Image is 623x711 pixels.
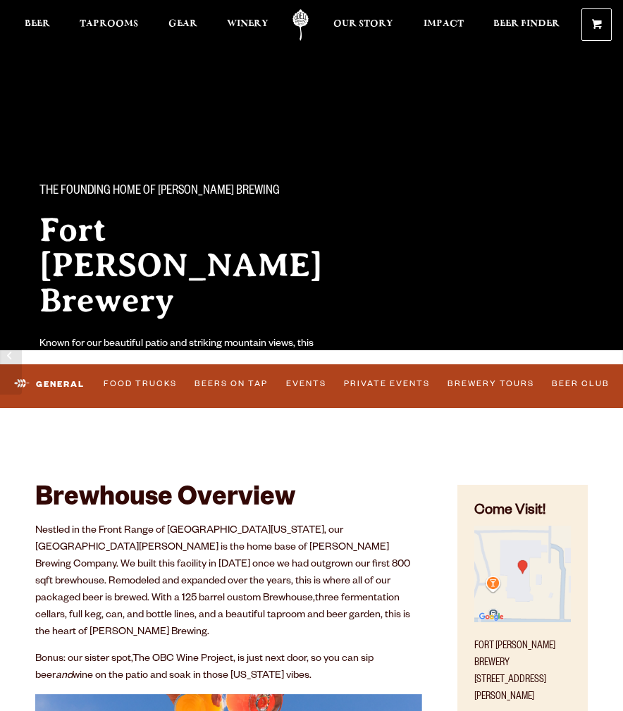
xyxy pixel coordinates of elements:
[333,9,393,41] a: Our Story
[474,526,571,622] img: Small thumbnail of location on map
[39,183,280,201] span: The Founding Home of [PERSON_NAME] Brewing
[548,370,615,400] a: Beer Club
[227,9,269,41] a: Winery
[99,370,182,400] a: Food Trucks
[424,18,464,30] span: Impact
[443,370,539,400] a: Brewery Tours
[80,9,138,41] a: Taprooms
[474,615,571,626] a: Find on Google Maps (opens in a new window)
[168,9,197,41] a: Gear
[35,523,422,641] p: Nestled in the Front Range of [GEOGRAPHIC_DATA][US_STATE], our [GEOGRAPHIC_DATA][PERSON_NAME] is ...
[25,9,50,41] a: Beer
[281,370,331,400] a: Events
[39,338,344,367] div: Known for our beautiful patio and striking mountain views, this brewhouse is the go-to spot for l...
[25,18,50,30] span: Beer
[168,18,197,30] span: Gear
[8,368,90,401] a: General
[227,18,269,30] span: Winery
[424,9,464,41] a: Impact
[35,485,422,516] h2: Brewhouse Overview
[493,18,560,30] span: Beer Finder
[56,671,73,682] em: and
[474,502,571,522] h4: Come Visit!
[39,212,344,318] h2: Fort [PERSON_NAME] Brewery
[132,654,233,665] a: The OBC Wine Project
[80,18,138,30] span: Taprooms
[333,18,393,30] span: Our Story
[35,651,422,685] p: Bonus: our sister spot, , is just next door, so you can sip beer wine on the patio and soak in th...
[493,9,560,41] a: Beer Finder
[339,370,434,400] a: Private Events
[283,9,319,41] a: Odell Home
[474,630,571,706] p: Fort [PERSON_NAME] Brewery [STREET_ADDRESS][PERSON_NAME]
[190,370,273,400] a: Beers on Tap
[35,593,410,638] span: three fermentation cellars, full keg, can, and bottle lines, and a beautiful taproom and beer gar...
